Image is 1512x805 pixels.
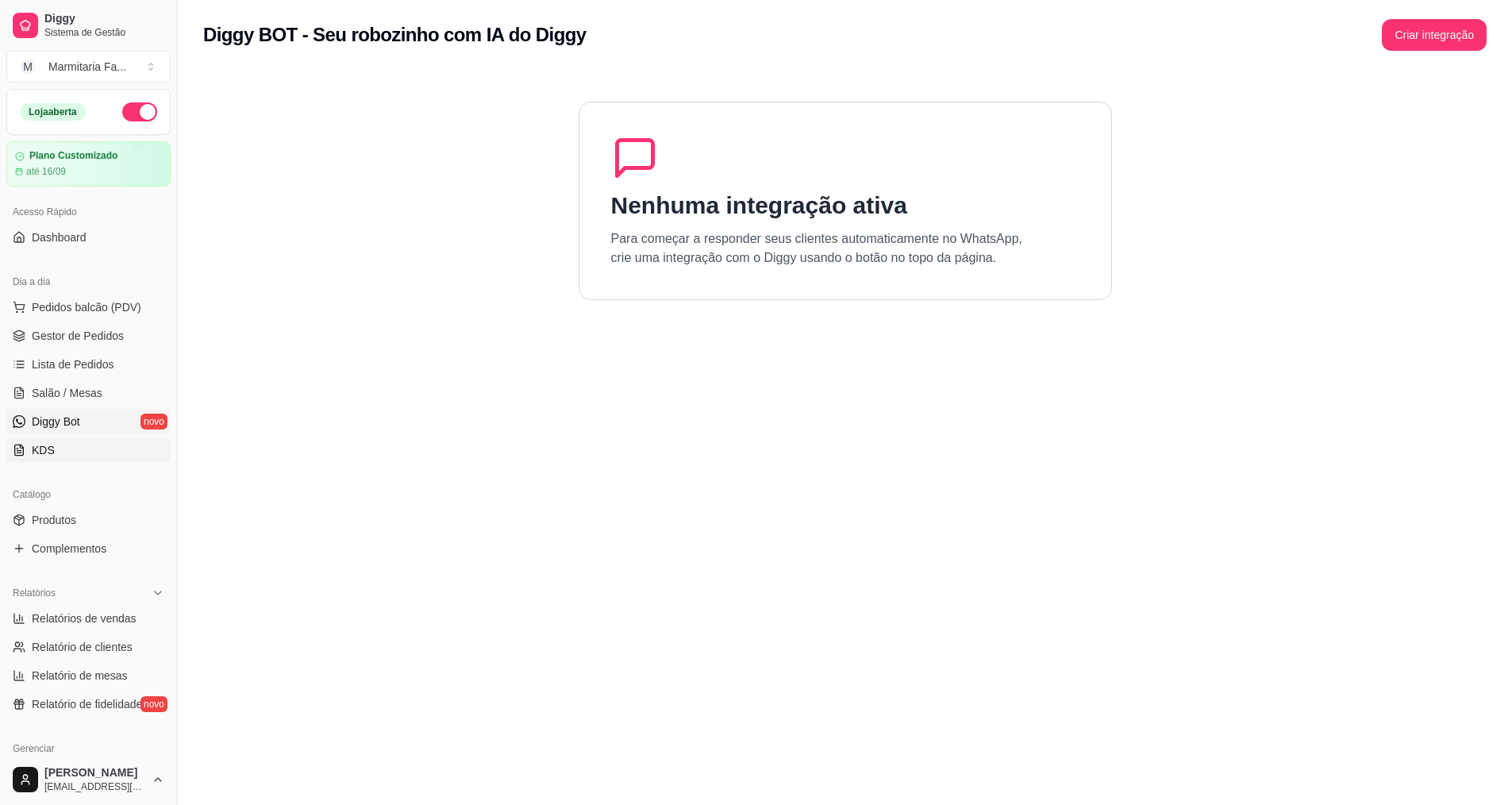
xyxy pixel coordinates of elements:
[32,385,102,401] span: Salão / Mesas
[29,150,117,162] article: Plano Customizado
[203,22,587,48] h2: Diggy BOT - Seu robozinho com IA do Diggy
[6,269,171,295] div: Dia a dia
[20,103,86,121] div: Loja aberta
[32,299,141,315] span: Pedidos balcão (PDV)
[6,736,171,761] div: Gerenciar
[6,761,171,799] button: [PERSON_NAME][EMAIL_ADDRESS][DOMAIN_NAME]
[611,229,1023,268] p: Para começar a responder seus clientes automaticamente no WhatsApp, crie uma integração com o Dig...
[44,26,164,39] span: Sistema de Gestão
[6,225,171,250] a: Dashboard
[32,512,76,528] span: Produtos
[611,191,907,220] h1: Nenhuma integração ativa
[44,12,164,26] span: Diggy
[6,380,171,406] a: Salão / Mesas
[32,668,128,684] span: Relatório de mesas
[32,356,114,372] span: Lista de Pedidos
[6,482,171,507] div: Catálogo
[6,634,171,660] a: Relatório de clientes
[32,328,124,344] span: Gestor de Pedidos
[32,442,55,458] span: KDS
[20,59,36,75] span: M
[6,295,171,320] button: Pedidos balcão (PDV)
[6,409,171,434] a: Diggy Botnovo
[26,165,66,178] article: até 16/09
[48,59,126,75] div: Marmitaria Fa ...
[6,606,171,631] a: Relatórios de vendas
[1382,19,1487,51] button: Criar integração
[32,541,106,557] span: Complementos
[44,780,145,793] span: [EMAIL_ADDRESS][DOMAIN_NAME]
[6,51,171,83] button: Select a team
[6,352,171,377] a: Lista de Pedidos
[6,663,171,688] a: Relatório de mesas
[13,587,56,599] span: Relatórios
[6,691,171,717] a: Relatório de fidelidadenovo
[6,323,171,349] a: Gestor de Pedidos
[6,199,171,225] div: Acesso Rápido
[32,639,133,655] span: Relatório de clientes
[32,229,87,245] span: Dashboard
[6,141,171,187] a: Plano Customizadoaté 16/09
[32,610,137,626] span: Relatórios de vendas
[44,766,145,780] span: [PERSON_NAME]
[6,536,171,561] a: Complementos
[6,6,171,44] a: DiggySistema de Gestão
[32,696,142,712] span: Relatório de fidelidade
[6,437,171,463] a: KDS
[32,414,80,429] span: Diggy Bot
[6,507,171,533] a: Produtos
[122,102,157,121] button: Alterar Status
